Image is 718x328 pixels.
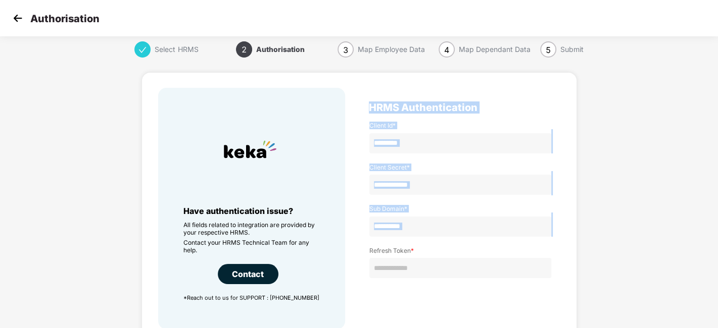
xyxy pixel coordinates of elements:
div: Submit [560,41,584,58]
span: Have authentication issue? [183,206,293,216]
div: Select HRMS [155,41,198,58]
p: Authorisation [30,13,100,25]
span: 2 [242,44,247,54]
div: Map Dependant Data [459,41,531,58]
p: *Reach out to us for SUPPORT : [PHONE_NUMBER] [183,294,320,301]
img: svg+xml;base64,PHN2ZyB4bWxucz0iaHR0cDovL3d3dy53My5vcmcvMjAwMC9zdmciIHdpZHRoPSIzMCIgaGVpZ2h0PSIzMC... [10,11,25,26]
label: Client Secret [369,163,551,171]
p: All fields related to integration are provided by your respective HRMS. [183,221,320,236]
label: Client Id [369,122,551,129]
span: HRMS Authentication [369,103,477,112]
img: HRMS Company Icon [214,113,286,186]
span: 5 [546,45,551,55]
label: Refresh Token [369,247,551,254]
label: Sub Domain [369,205,551,212]
span: 4 [444,45,449,55]
div: Contact [218,264,278,284]
p: Contact your HRMS Technical Team for any help. [183,239,320,254]
div: Authorisation [256,41,305,58]
div: Map Employee Data [358,41,425,58]
span: check [138,46,147,54]
span: 3 [343,45,348,55]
